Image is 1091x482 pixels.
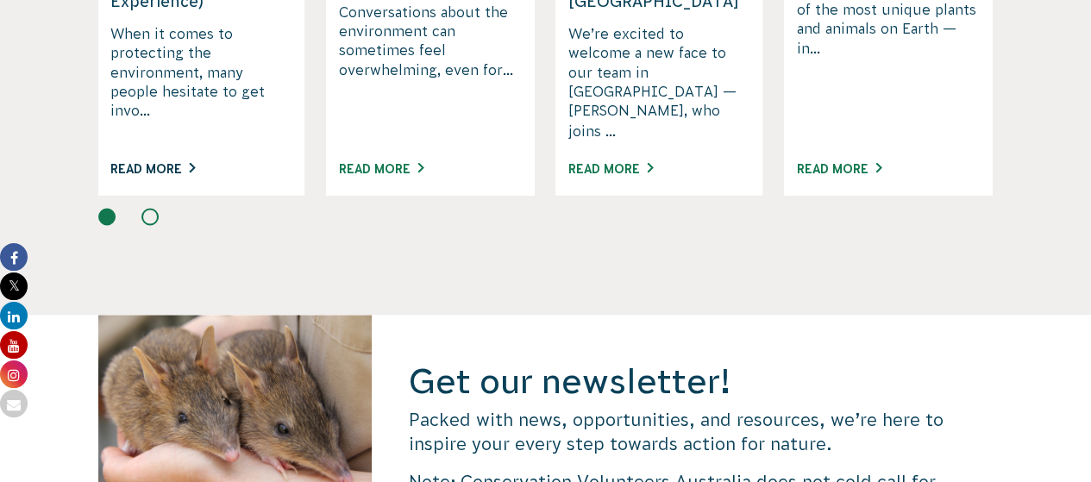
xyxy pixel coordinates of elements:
p: Conversations about the environment can sometimes feel overwhelming, even for... [339,3,521,141]
p: When it comes to protecting the environment, many people hesitate to get invo... [110,24,292,140]
a: Read More [339,161,423,175]
p: Packed with news, opportunities, and resources, we’re here to inspire your every step towards act... [408,407,993,455]
h2: Get our newsletter! [408,358,993,403]
a: Read More [797,161,881,175]
a: Read More [110,161,195,175]
a: Read More [568,161,653,175]
p: We’re excited to welcome a new face to our team in [GEOGRAPHIC_DATA] — [PERSON_NAME], who joins ... [568,24,750,140]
